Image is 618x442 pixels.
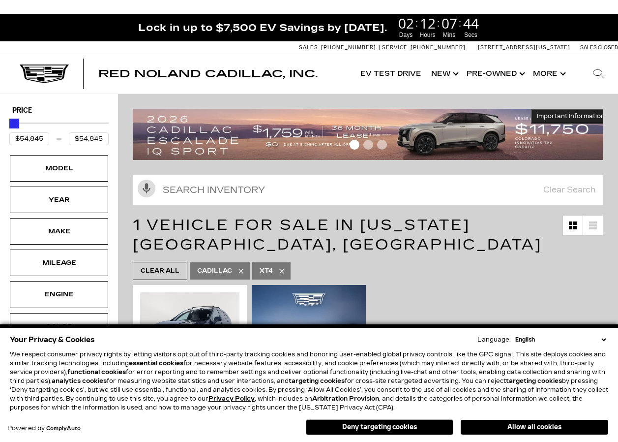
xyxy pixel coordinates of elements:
span: 12 [418,16,437,30]
strong: analytics cookies [52,378,107,384]
span: Clear All [141,265,179,277]
div: Engine [34,289,84,300]
span: 44 [462,16,480,30]
button: Deny targeting cookies [306,419,453,435]
span: 1 Vehicle for Sale in [US_STATE][GEOGRAPHIC_DATA], [GEOGRAPHIC_DATA] [133,216,542,253]
a: Red Noland Cadillac, Inc. [98,69,318,79]
div: Powered by [7,425,81,432]
div: 1 / 2 [140,292,241,369]
span: Your Privacy & Cookies [10,333,95,347]
span: XT4 [260,265,273,277]
span: Important Information [537,112,605,120]
h5: Price [12,106,106,115]
span: Days [397,31,415,39]
div: Model [34,163,84,174]
span: Closed [598,44,618,51]
input: Minimum [9,132,49,145]
strong: targeting cookies [506,378,562,384]
img: Cadillac Dark Logo with Cadillac White Text [20,64,69,83]
div: ColorColor [10,313,108,340]
span: Red Noland Cadillac, Inc. [98,68,318,80]
span: : [459,16,462,31]
strong: Arbitration Provision [312,395,379,402]
span: Lock in up to $7,500 EV Savings by [DATE]. [138,21,387,34]
span: Hours [418,31,437,39]
div: EngineEngine [10,281,108,308]
strong: essential cookies [129,360,183,367]
span: [PHONE_NUMBER] [411,44,466,51]
button: More [528,54,569,94]
a: Privacy Policy [208,395,255,402]
div: Make [34,226,84,237]
a: New [426,54,462,94]
a: ComplyAuto [46,426,81,432]
input: Search Inventory [133,175,603,205]
div: Color [34,321,84,332]
a: Service: [PHONE_NUMBER] [379,45,468,50]
div: YearYear [10,187,108,213]
svg: Click to toggle on voice search [138,180,155,197]
strong: functional cookies [67,369,126,376]
button: Allow all cookies [461,420,608,435]
span: Secs [462,31,480,39]
div: Maximum Price [9,119,19,128]
div: Language: [477,337,511,343]
span: Go to slide 1 [350,140,359,150]
div: MileageMileage [10,250,108,276]
span: : [437,16,440,31]
span: 07 [440,16,459,30]
a: Pre-Owned [462,54,528,94]
strong: targeting cookies [289,378,345,384]
span: [PHONE_NUMBER] [321,44,376,51]
div: MakeMake [10,218,108,245]
select: Language Select [513,335,608,344]
a: [STREET_ADDRESS][US_STATE] [478,44,570,51]
button: Important Information [531,109,611,124]
span: Sales: [580,44,598,51]
a: EV Test Drive [355,54,426,94]
span: Mins [440,31,459,39]
span: 02 [397,16,415,30]
span: : [415,16,418,31]
p: We respect consumer privacy rights by letting visitors opt out of third-party tracking cookies an... [10,350,608,412]
span: Service: [382,44,409,51]
div: Price [9,115,109,145]
div: Year [34,194,84,205]
a: Close [601,19,613,31]
span: Cadillac [197,265,232,277]
input: Maximum [69,132,109,145]
img: 2509-September-FOM-Escalade-IQ-Lease9 [133,109,611,160]
img: 2024 Cadillac XT4 Sport 1 [140,292,241,369]
span: Go to slide 3 [377,140,387,150]
a: Sales: [PHONE_NUMBER] [299,45,379,50]
div: ModelModel [10,155,108,182]
span: Go to slide 2 [363,140,373,150]
div: Mileage [34,257,84,268]
span: Sales: [299,44,320,51]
